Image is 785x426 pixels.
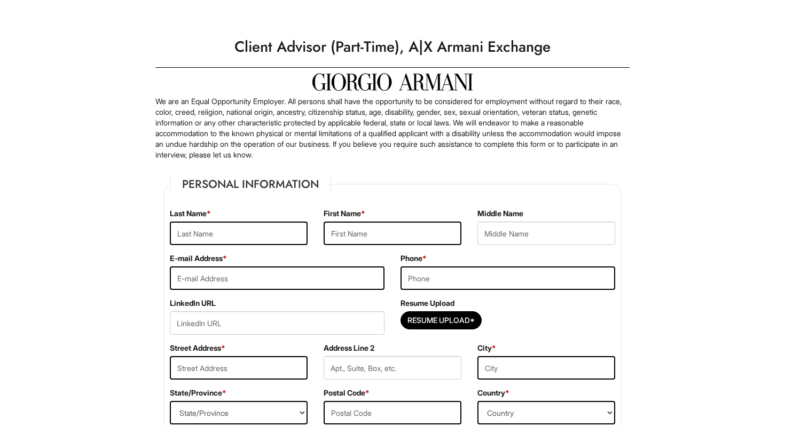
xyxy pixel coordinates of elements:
p: We are an Equal Opportunity Employer. All persons shall have the opportunity to be considered for... [155,96,630,160]
input: City [477,356,615,380]
label: Postal Code [324,388,370,398]
label: Last Name [170,208,211,219]
select: State/Province [170,401,308,424]
input: First Name [324,222,461,245]
input: Last Name [170,222,308,245]
label: City [477,343,496,353]
input: Postal Code [324,401,461,424]
label: State/Province [170,388,226,398]
input: E-mail Address [170,266,384,290]
img: Giorgio Armani [312,73,473,91]
label: E-mail Address [170,253,227,264]
input: Street Address [170,356,308,380]
label: First Name [324,208,365,219]
label: Street Address [170,343,225,353]
input: Phone [401,266,615,290]
select: Country [477,401,615,424]
legend: Personal Information [170,176,331,192]
label: Phone [401,253,427,264]
label: Address Line 2 [324,343,374,353]
label: Resume Upload [401,298,454,309]
input: Middle Name [477,222,615,245]
input: LinkedIn URL [170,311,384,335]
button: Resume Upload*Resume Upload* [401,311,482,329]
label: Country [477,388,509,398]
input: Apt., Suite, Box, etc. [324,356,461,380]
h1: Client Advisor (Part-Time), A|X Armani Exchange [150,32,635,62]
label: Middle Name [477,208,523,219]
label: LinkedIn URL [170,298,216,309]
